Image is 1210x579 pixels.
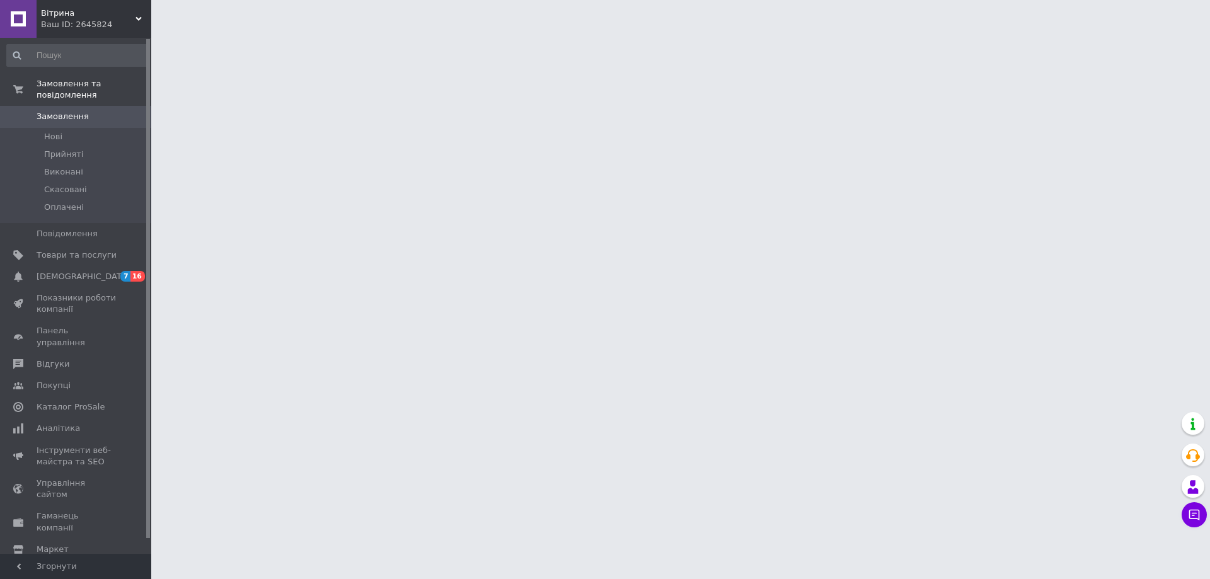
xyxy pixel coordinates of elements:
span: Вітрина [41,8,135,19]
div: Ваш ID: 2645824 [41,19,151,30]
span: Маркет [37,544,69,555]
span: Товари та послуги [37,249,117,261]
span: 16 [130,271,145,282]
span: Управління сайтом [37,478,117,500]
span: Замовлення [37,111,89,122]
span: 7 [120,271,130,282]
span: Повідомлення [37,228,98,239]
span: [DEMOGRAPHIC_DATA] [37,271,130,282]
span: Оплачені [44,202,84,213]
span: Каталог ProSale [37,401,105,413]
span: Панель управління [37,325,117,348]
span: Покупці [37,380,71,391]
span: Показники роботи компанії [37,292,117,315]
span: Замовлення та повідомлення [37,78,151,101]
span: Гаманець компанії [37,510,117,533]
span: Прийняті [44,149,83,160]
span: Інструменти веб-майстра та SEO [37,445,117,467]
span: Відгуки [37,358,69,370]
span: Скасовані [44,184,87,195]
span: Виконані [44,166,83,178]
button: Чат з покупцем [1182,502,1207,527]
input: Пошук [6,44,149,67]
span: Аналітика [37,423,80,434]
span: Нові [44,131,62,142]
